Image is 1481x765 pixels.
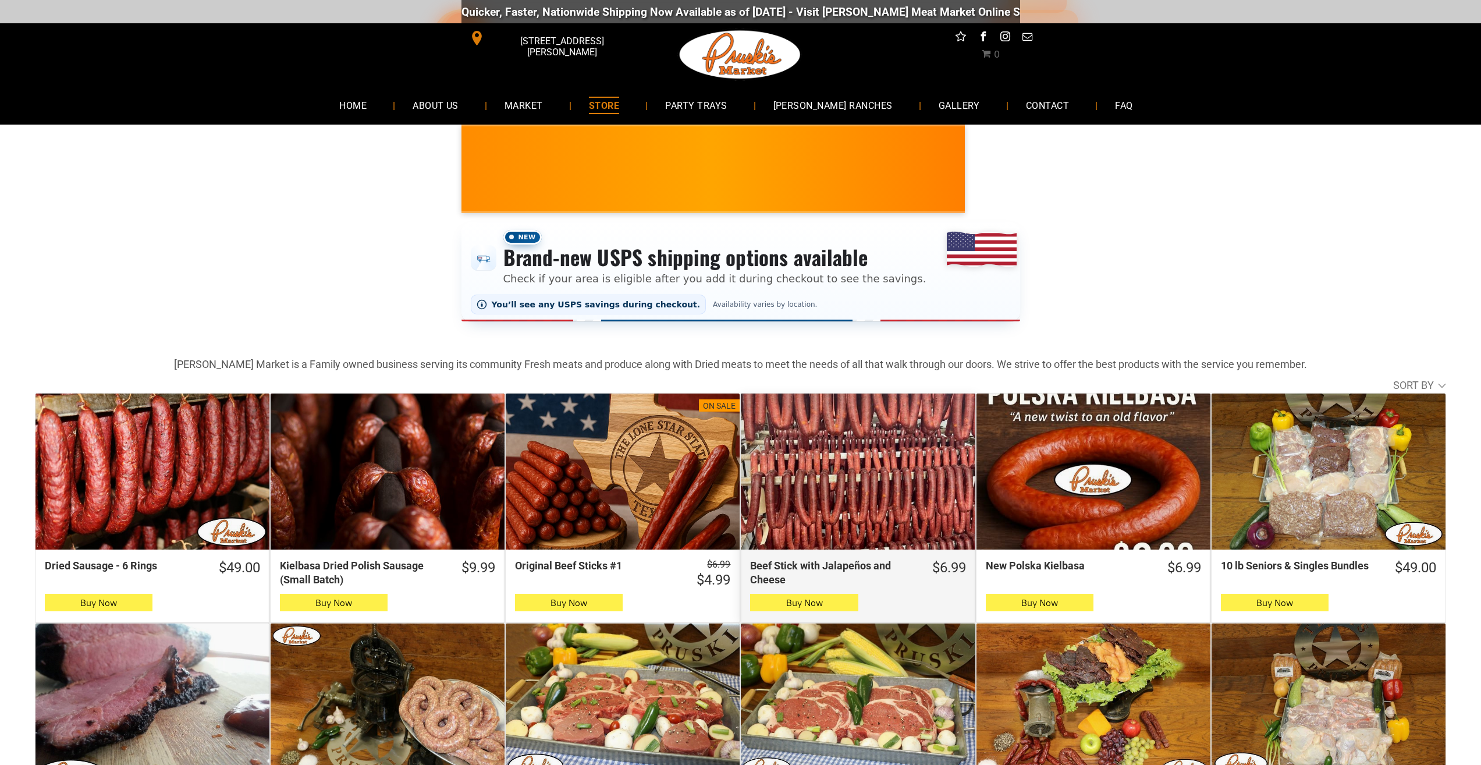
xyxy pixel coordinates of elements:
[454,5,1159,19] div: Quicker, Faster, Nationwide Shipping Now Available as of [DATE] - Visit [PERSON_NAME] Meat Market...
[697,571,730,589] div: $4.99
[486,30,637,63] span: [STREET_ADDRESS][PERSON_NAME]
[1020,29,1035,47] a: email
[1395,559,1436,577] div: $49.00
[750,594,858,611] button: Buy Now
[45,559,197,572] div: Dried Sausage - 6 Rings
[1021,597,1058,608] span: Buy Now
[551,597,587,608] span: Buy Now
[756,90,910,121] a: [PERSON_NAME] RANCHES
[280,594,388,611] button: Buy Now
[975,29,990,47] a: facebook
[35,559,269,577] a: $49.00Dried Sausage - 6 Rings
[174,358,1307,370] strong: [PERSON_NAME] Market is a Family owned business serving its community Fresh meats and produce alo...
[1221,559,1373,572] div: 10 lb Seniors & Singles Bundles
[506,559,740,589] a: $6.99 $4.99Original Beef Sticks #1
[487,90,560,121] a: MARKET
[1167,559,1201,577] div: $6.99
[461,559,495,577] div: $9.99
[515,594,623,611] button: Buy Now
[921,90,997,121] a: GALLERY
[503,245,926,270] h3: Brand-new USPS shipping options available
[1098,90,1150,121] a: FAQ
[515,559,675,572] div: Original Beef Sticks #1
[932,559,966,577] div: $6.99
[986,594,1093,611] button: Buy Now
[741,394,975,550] a: Beef Stick with Jalapeños and Cheese
[461,222,1020,321] div: Shipping options announcement
[322,90,384,121] a: HOME
[503,230,542,245] span: New
[707,559,730,570] s: $6.99
[986,559,1146,572] div: New Polska Kielbasa
[1008,90,1086,121] a: CONTACT
[786,597,823,608] span: Buy Now
[677,23,803,86] img: Pruski-s+Market+HQ+Logo2-1920w.png
[703,401,736,412] div: On Sale
[953,29,968,47] a: Social network
[461,29,640,47] a: [STREET_ADDRESS][PERSON_NAME]
[1212,394,1446,550] a: 10 lb Seniors &amp; Singles Bundles
[571,90,637,121] a: STORE
[994,49,1000,60] span: 0
[315,597,352,608] span: Buy Now
[1221,594,1329,611] button: Buy Now
[741,559,975,586] a: $6.99Beef Stick with Jalapeños and Cheese
[492,300,701,309] span: You’ll see any USPS savings during checkout.
[711,300,819,309] span: Availability varies by location.
[1256,597,1293,608] span: Buy Now
[271,394,505,550] a: Kielbasa Dried Polish Sausage (Small Batch)
[395,90,476,121] a: ABOUT US
[997,29,1013,47] a: instagram
[955,177,1184,196] span: [PERSON_NAME] MARKET
[503,271,926,286] p: Check if your area is eligible after you add it during checkout to see the savings.
[506,394,740,550] a: On SaleOriginal Beef Sticks #1
[271,559,505,586] a: $9.99Kielbasa Dried Polish Sausage (Small Batch)
[45,594,152,611] button: Buy Now
[976,394,1210,550] a: New Polska Kielbasa
[750,559,910,586] div: Beef Stick with Jalapeños and Cheese
[280,559,440,586] div: Kielbasa Dried Polish Sausage (Small Batch)
[80,597,117,608] span: Buy Now
[35,394,269,550] a: Dried Sausage - 6 Rings
[976,559,1210,577] a: $6.99New Polska Kielbasa
[648,90,744,121] a: PARTY TRAYS
[219,559,260,577] div: $49.00
[1212,559,1446,577] a: $49.0010 lb Seniors & Singles Bundles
